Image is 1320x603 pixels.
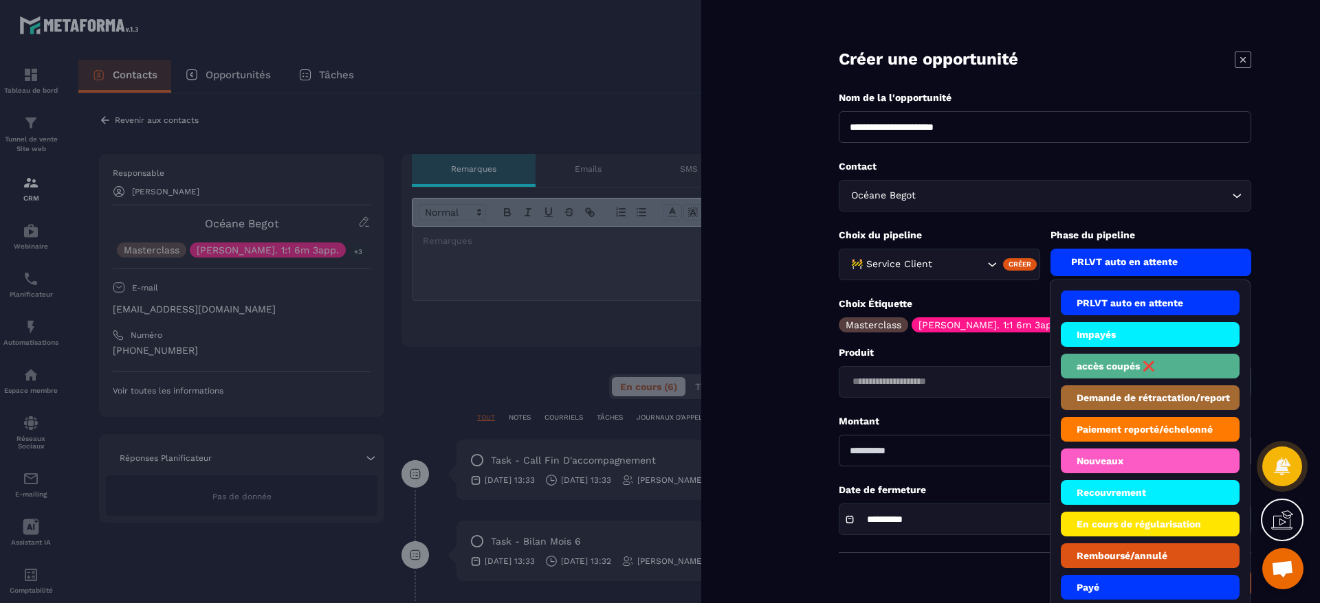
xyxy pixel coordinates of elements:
p: Produit [839,346,1251,359]
span: Océane Begot [848,188,918,203]
div: Créer [1003,258,1037,271]
p: Choix du pipeline [839,229,1040,242]
p: Contact [839,160,1251,173]
input: Search for option [935,257,984,272]
p: Choix Étiquette [839,297,1251,310]
p: [PERSON_NAME]. 1:1 6m 3app. [918,320,1061,330]
span: 🚧 Service Client [848,257,935,272]
div: Search for option [839,366,1251,398]
p: Nom de la l'opportunité [839,91,1251,104]
p: Date de fermeture [839,483,1251,497]
input: Search for option [848,374,1229,389]
p: Masterclass [846,320,901,330]
div: Ouvrir le chat [1262,548,1303,589]
p: Créer une opportunité [839,48,1018,71]
p: Phase du pipeline [1050,229,1252,242]
div: Search for option [839,180,1251,212]
input: Search for option [918,188,1229,203]
p: Montant [839,415,1251,428]
div: Search for option [839,249,1040,280]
